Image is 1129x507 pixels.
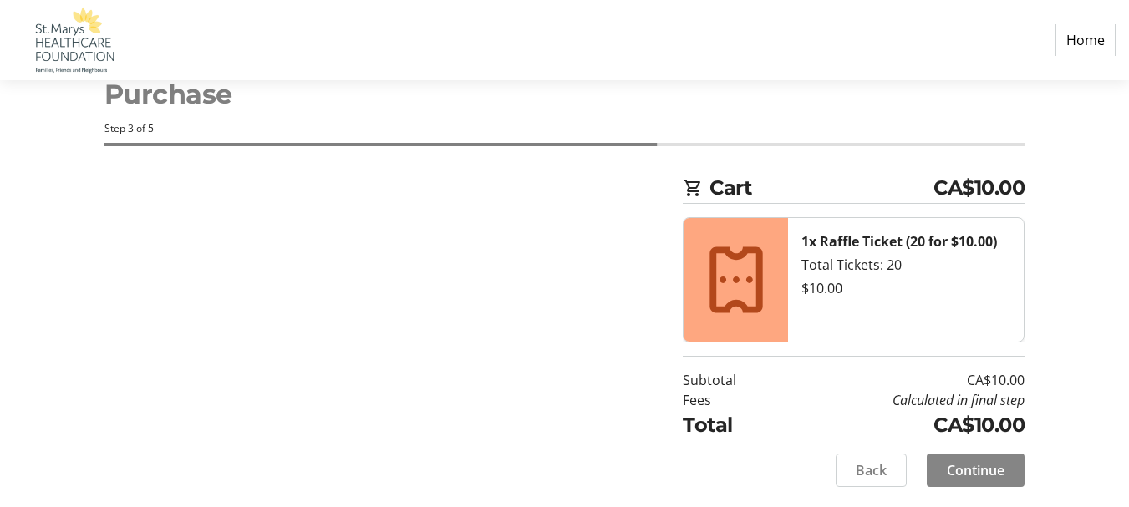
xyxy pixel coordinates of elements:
span: Continue [947,460,1004,480]
td: Calculated in final step [781,390,1025,410]
span: Cart [709,173,933,203]
button: Continue [927,454,1025,487]
h1: Purchase [104,74,1025,114]
td: Fees [683,390,781,410]
a: Home [1055,24,1116,56]
div: Step 3 of 5 [104,121,1025,136]
button: Back [836,454,907,487]
div: $10.00 [801,278,1010,298]
td: CA$10.00 [781,410,1025,440]
div: Total Tickets: 20 [801,255,1010,275]
span: Back [856,460,887,480]
td: Subtotal [683,370,781,390]
td: Total [683,410,781,440]
strong: 1x Raffle Ticket (20 for $10.00) [801,232,997,251]
img: St. Marys Healthcare Foundation's Logo [13,7,132,74]
span: CA$10.00 [933,173,1025,203]
td: CA$10.00 [781,370,1025,390]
